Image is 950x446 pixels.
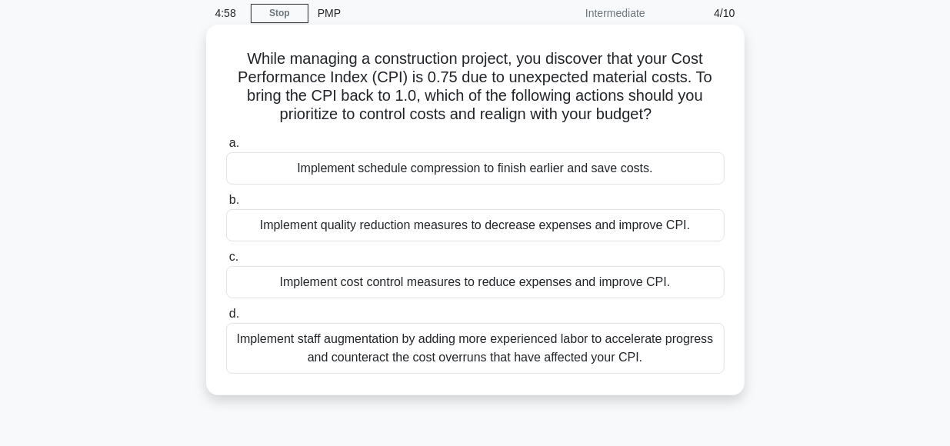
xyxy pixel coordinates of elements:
[229,250,238,263] span: c.
[226,266,725,298] div: Implement cost control measures to reduce expenses and improve CPI.
[226,209,725,241] div: Implement quality reduction measures to decrease expenses and improve CPI.
[226,152,725,185] div: Implement schedule compression to finish earlier and save costs.
[251,4,308,23] a: Stop
[229,307,239,320] span: d.
[226,323,725,374] div: Implement staff augmentation by adding more experienced labor to accelerate progress and countera...
[225,49,726,125] h5: While managing a construction project, you discover that your Cost Performance Index (CPI) is 0.7...
[229,193,239,206] span: b.
[229,136,239,149] span: a.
